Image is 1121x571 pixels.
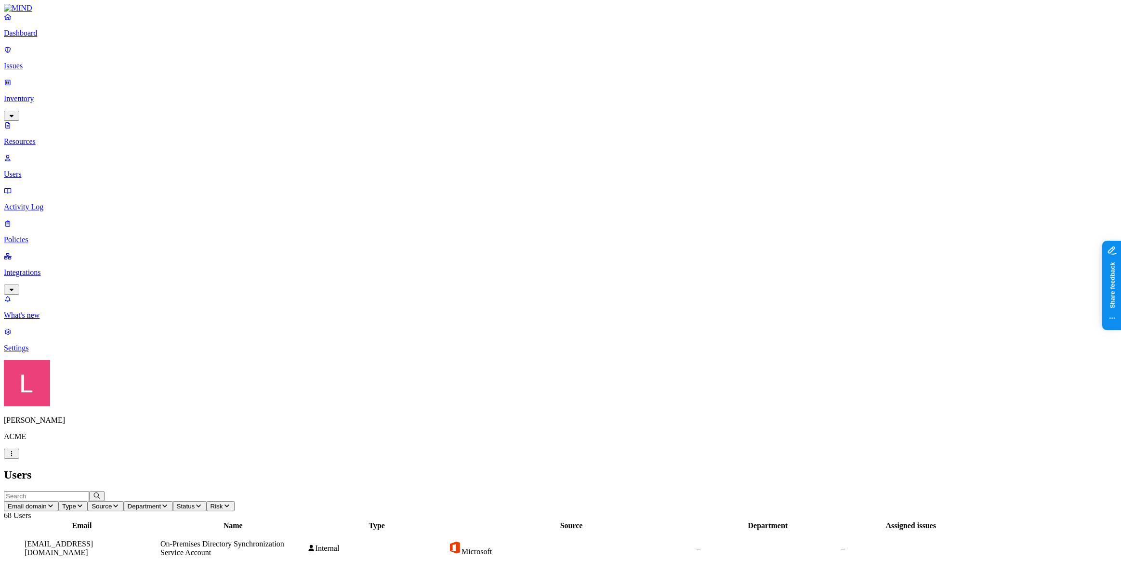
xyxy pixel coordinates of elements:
p: Inventory [4,94,1117,103]
p: ACME [4,432,1117,441]
figcaption: [EMAIL_ADDRESS][DOMAIN_NAME] [25,540,139,557]
span: Risk [211,503,223,510]
div: Name [160,521,305,530]
span: Email domain [8,503,47,510]
img: MIND [4,4,32,13]
a: Users [4,154,1117,179]
a: Dashboard [4,13,1117,38]
div: Type [307,521,446,530]
p: Settings [4,344,1117,352]
p: What's new [4,311,1117,320]
div: Email [5,521,158,530]
a: Issues [4,45,1117,70]
span: Source [92,503,112,510]
p: Activity Log [4,203,1117,211]
a: Inventory [4,78,1117,119]
span: Status [177,503,195,510]
span: Department [128,503,161,510]
p: Users [4,170,1117,179]
a: Integrations [4,252,1117,293]
p: Dashboard [4,29,1117,38]
input: Search [4,491,89,501]
span: Type [62,503,76,510]
p: Policies [4,235,1117,244]
div: Assigned issues [841,521,981,530]
img: Landen Brown [4,360,50,406]
a: Policies [4,219,1117,244]
div: Department [697,521,839,530]
a: MIND [4,4,1117,13]
a: Activity Log [4,186,1117,211]
p: Integrations [4,268,1117,277]
a: Settings [4,327,1117,352]
p: Issues [4,62,1117,70]
a: What's new [4,295,1117,320]
span: Internal [316,544,340,552]
p: Resources [4,137,1117,146]
h2: Users [4,468,1117,481]
span: – [697,544,700,552]
span: Microsoft [462,547,492,556]
img: office-365 [448,541,462,554]
p: [PERSON_NAME] [4,416,1117,425]
div: On-Premises Directory Synchronization Service Account [160,540,305,557]
span: – [841,544,845,552]
a: Resources [4,121,1117,146]
div: Source [448,521,695,530]
span: 68 Users [4,511,31,519]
